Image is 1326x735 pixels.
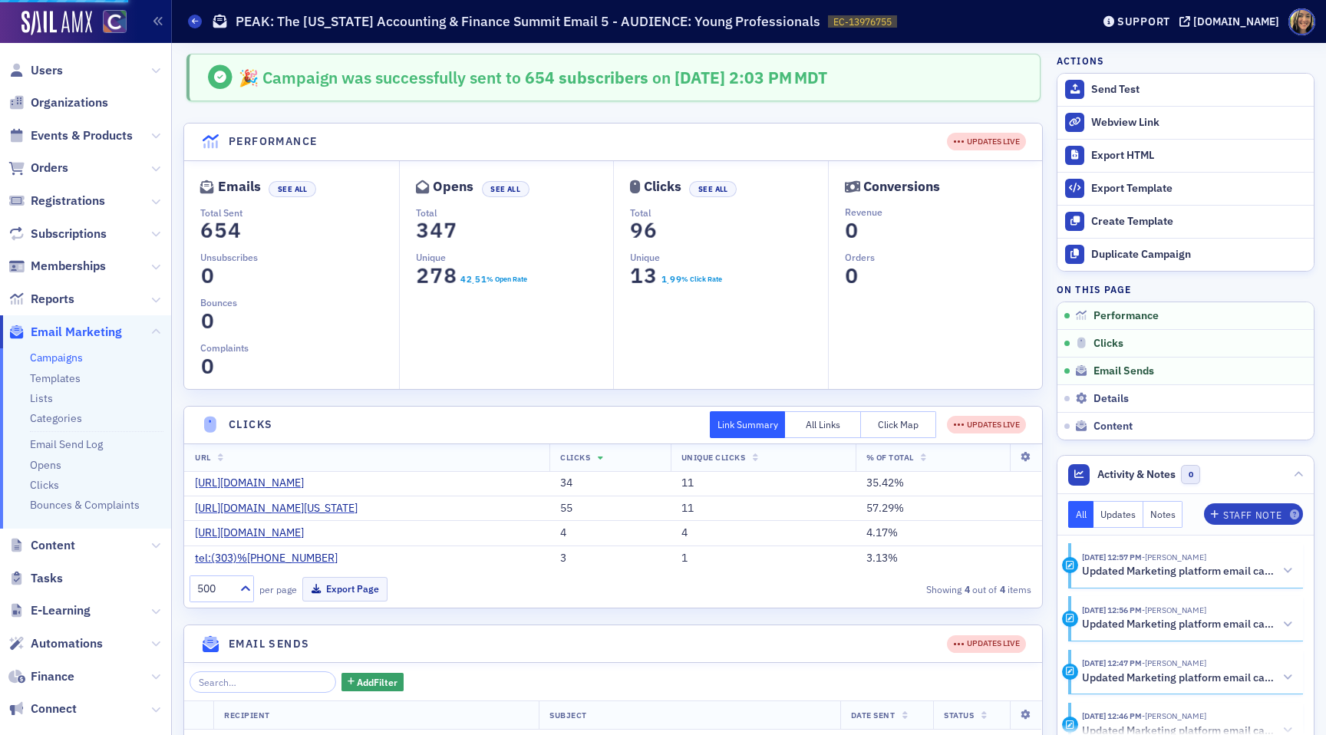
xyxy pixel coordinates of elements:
a: tel:(303)%[PHONE_NUMBER] [195,552,349,565]
section: 42.51 [460,274,487,285]
span: Lauren Standiford [1142,658,1206,668]
p: Total [416,206,614,219]
a: Clicks [30,478,59,492]
button: Export Page [302,577,388,601]
a: Bounces & Complaints [30,498,140,512]
button: Updated Marketing platform email campaign: PEAK: The [US_STATE] Accounting & Finance Summit Email... [1082,563,1292,579]
a: Email Send Log [30,437,103,451]
span: 4 [459,272,467,286]
span: Content [31,537,75,554]
span: 8 [440,262,460,289]
div: 34 [560,476,659,490]
a: Automations [8,635,103,652]
span: Subject [549,710,587,720]
p: Bounces [200,295,399,309]
h1: PEAK: The [US_STATE] Accounting & Finance Summit Email 5 - AUDIENCE: Young Professionals [236,12,820,31]
section: 347 [416,222,457,239]
a: Reports [8,291,74,308]
span: . [472,276,474,287]
span: E-Learning [31,602,91,619]
p: Orders [845,250,1043,264]
a: Opens [30,458,61,472]
span: Automations [31,635,103,652]
span: Users [31,62,63,79]
div: % Open Rate [487,274,527,285]
span: Organizations [31,94,108,111]
span: 9 [627,217,648,244]
span: Clicks [1093,337,1123,351]
button: See All [269,181,316,197]
p: Unique [630,250,828,264]
span: 0 [197,262,218,289]
span: EC-13976755 [833,15,892,28]
strong: 4 [962,582,972,596]
a: Export HTML [1057,139,1314,172]
a: Memberships [8,258,106,275]
div: Webview Link [1091,116,1306,130]
section: 278 [416,267,457,285]
a: Organizations [8,94,108,111]
span: 2 [465,272,473,286]
span: 0 [841,217,862,244]
button: Click Map [861,411,937,438]
a: Tasks [8,570,63,587]
a: Webview Link [1057,106,1314,139]
h4: Email Sends [229,636,309,652]
a: Templates [30,371,81,385]
button: Notes [1143,501,1183,528]
section: 0 [200,312,214,330]
span: Lauren Standiford [1142,552,1206,562]
span: 2 [412,262,433,289]
div: UPDATES LIVE [954,638,1020,650]
a: Email Marketing [8,324,122,341]
div: [DOMAIN_NAME] [1193,15,1279,28]
span: Content [1093,420,1133,433]
span: Memberships [31,258,106,275]
span: 5 [473,272,481,286]
span: 0 [197,308,218,335]
h5: Updated Marketing platform email campaign: PEAK: The [US_STATE] Accounting & Finance Summit Email... [1082,618,1278,631]
p: Revenue [845,205,1043,219]
a: Categories [30,411,82,425]
span: Details [1093,392,1129,406]
span: Tasks [31,570,63,587]
img: SailAMX [21,11,92,35]
a: Registrations [8,193,105,209]
section: 0 [845,222,859,239]
span: % Of Total [866,452,914,463]
span: . [667,276,669,287]
span: Email Marketing [31,324,122,341]
div: Activity [1062,611,1078,627]
span: [DATE] [675,67,729,88]
span: Lauren Standiford [1142,710,1206,721]
span: 2:03 PM [729,67,792,88]
span: Reports [31,291,74,308]
span: 🎉 Campaign was successfully sent to on [239,67,675,88]
div: 500 [197,581,231,597]
div: UPDATES LIVE [954,419,1020,431]
div: 1 [681,552,845,565]
span: 0 [197,353,218,380]
button: Updates [1093,501,1143,528]
a: Subscriptions [8,226,107,242]
a: View Homepage [92,10,127,36]
div: UPDATES LIVE [954,136,1020,148]
span: 5 [211,217,232,244]
section: 96 [630,222,658,239]
button: See All [482,181,529,197]
div: 57.29% [866,502,1032,516]
span: URL [195,452,211,463]
div: 3.13% [866,552,1032,565]
span: Unique Clicks [681,452,746,463]
strong: 4 [997,582,1008,596]
p: Unsubscribes [200,250,399,264]
a: Campaigns [30,351,83,364]
div: 4 [560,526,659,540]
a: Create Template [1057,205,1314,238]
a: Finance [8,668,74,685]
p: Complaints [200,341,399,354]
span: 3 [641,262,661,289]
div: UPDATES LIVE [947,133,1026,150]
h5: Updated Marketing platform email campaign: PEAK: The [US_STATE] Accounting & Finance Summit Email... [1082,671,1278,685]
h4: On this page [1057,282,1314,296]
